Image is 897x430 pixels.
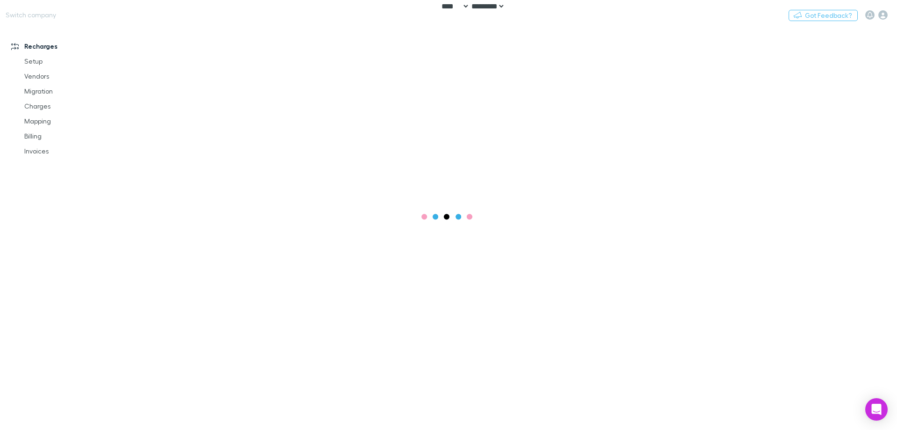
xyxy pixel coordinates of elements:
[15,69,126,84] a: Vendors
[789,10,858,21] button: Got Feedback?
[15,54,126,69] a: Setup
[15,99,126,114] a: Charges
[15,144,126,159] a: Invoices
[15,129,126,144] a: Billing
[15,114,126,129] a: Mapping
[15,84,126,99] a: Migration
[865,398,888,421] div: Open Intercom Messenger
[2,39,126,54] a: Recharges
